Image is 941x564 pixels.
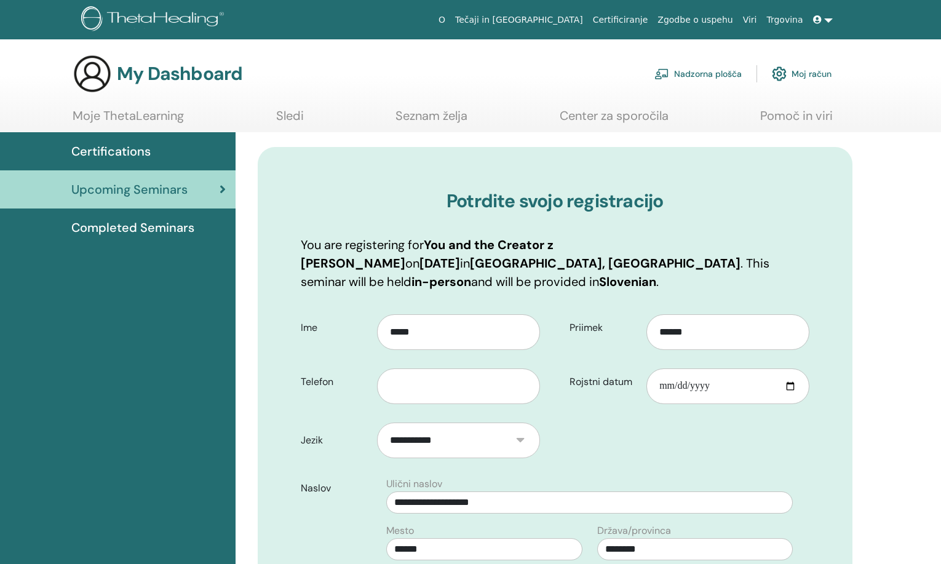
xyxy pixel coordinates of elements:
[761,9,808,31] a: Trgovina
[654,68,669,79] img: chalkboard-teacher.svg
[73,108,184,132] a: Moje ThetaLearning
[450,9,588,31] a: Tečaji in [GEOGRAPHIC_DATA]
[71,180,188,199] span: Upcoming Seminars
[772,60,832,87] a: Moj račun
[560,316,646,340] label: Priimek
[588,9,653,31] a: Certificiranje
[597,523,671,538] label: Država/provinca
[470,255,740,271] b: [GEOGRAPHIC_DATA], [GEOGRAPHIC_DATA]
[654,60,742,87] a: Nadzorna plošča
[71,218,194,237] span: Completed Seminars
[301,237,554,271] b: You and the Creator z [PERSON_NAME]
[292,316,378,340] label: Ime
[560,370,646,394] label: Rojstni datum
[292,477,379,500] label: Naslov
[772,63,787,84] img: cog.svg
[411,274,471,290] b: in-person
[599,274,656,290] b: Slovenian
[292,370,378,394] label: Telefon
[301,236,810,291] p: You are registering for on in . This seminar will be held and will be provided in .
[81,6,228,34] img: logo.png
[434,9,450,31] a: O
[292,429,378,452] label: Jezik
[653,9,737,31] a: Zgodbe o uspehu
[386,523,414,538] label: Mesto
[117,63,242,85] h3: My Dashboard
[560,108,669,132] a: Center za sporočila
[71,142,151,161] span: Certifications
[276,108,304,132] a: Sledi
[395,108,467,132] a: Seznam želja
[760,108,833,132] a: Pomoč in viri
[386,477,442,491] label: Ulični naslov
[73,54,112,93] img: generic-user-icon.jpg
[738,9,762,31] a: Viri
[419,255,460,271] b: [DATE]
[301,190,810,212] h3: Potrdite svojo registracijo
